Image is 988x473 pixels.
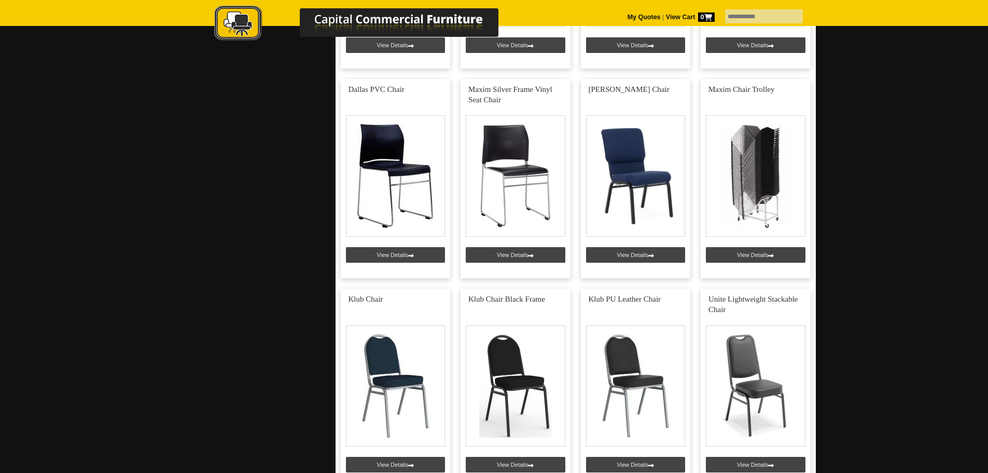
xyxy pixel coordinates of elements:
span: 0 [698,12,715,22]
a: View Cart0 [664,13,714,21]
img: Capital Commercial Furniture Logo [186,5,549,43]
a: Capital Commercial Furniture Logo [186,5,549,46]
a: My Quotes [628,13,661,21]
strong: View Cart [666,13,715,21]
